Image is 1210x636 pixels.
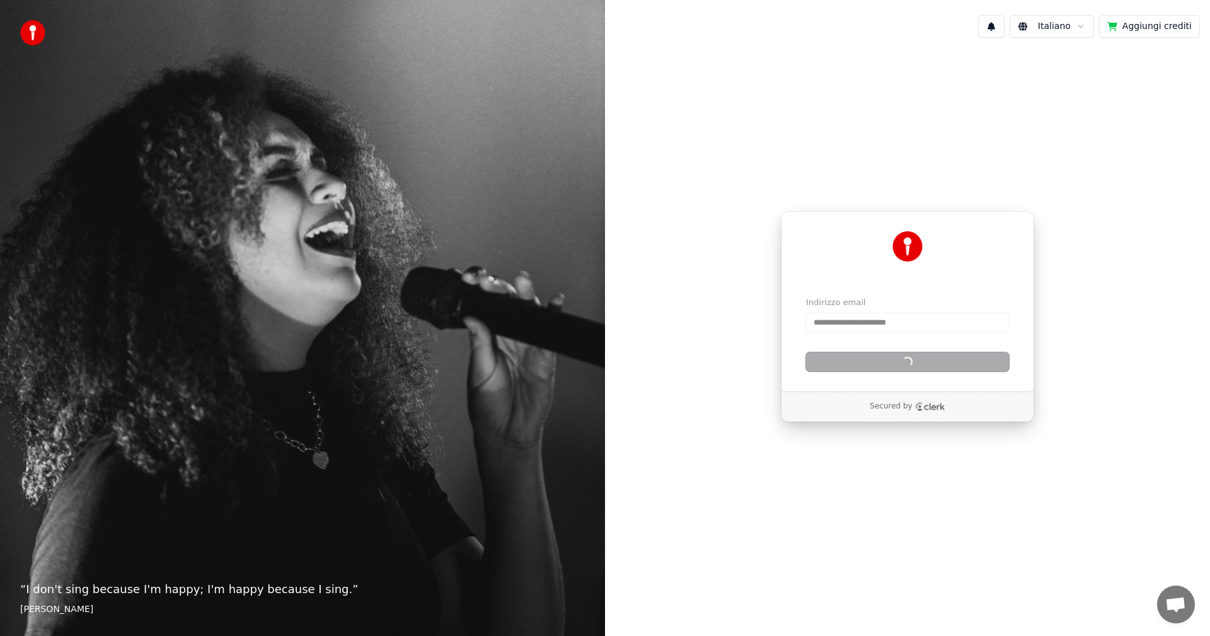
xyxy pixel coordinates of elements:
[20,20,45,45] img: youka
[1099,15,1200,38] button: Aggiungi crediti
[870,402,912,412] p: Secured by
[892,231,923,262] img: Youka
[20,603,585,616] footer: [PERSON_NAME]
[915,402,945,411] a: Clerk logo
[1157,586,1195,623] div: Aprire la chat
[20,581,585,598] p: “ I don't sing because I'm happy; I'm happy because I sing. ”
